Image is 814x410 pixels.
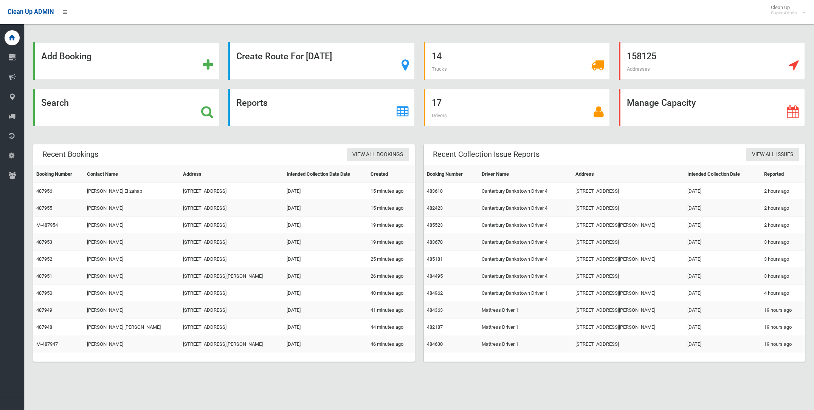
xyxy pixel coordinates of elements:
[424,89,610,126] a: 17 Drivers
[572,200,685,217] td: [STREET_ADDRESS]
[479,234,572,251] td: Canterbury Bankstown Driver 4
[432,51,442,62] strong: 14
[284,302,367,319] td: [DATE]
[479,200,572,217] td: Canterbury Bankstown Driver 4
[684,302,761,319] td: [DATE]
[684,285,761,302] td: [DATE]
[572,319,685,336] td: [STREET_ADDRESS][PERSON_NAME]
[180,336,284,353] td: [STREET_ADDRESS][PERSON_NAME]
[427,341,443,347] a: 484630
[479,251,572,268] td: Canterbury Bankstown Driver 4
[180,200,284,217] td: [STREET_ADDRESS]
[479,285,572,302] td: Canterbury Bankstown Driver 1
[367,319,414,336] td: 44 minutes ago
[284,336,367,353] td: [DATE]
[180,217,284,234] td: [STREET_ADDRESS]
[180,183,284,200] td: [STREET_ADDRESS]
[427,205,443,211] a: 482423
[572,217,685,234] td: [STREET_ADDRESS][PERSON_NAME]
[761,336,805,353] td: 19 hours ago
[367,166,414,183] th: Created
[627,66,650,72] span: Addresses
[180,166,284,183] th: Address
[424,166,479,183] th: Booking Number
[427,256,443,262] a: 485181
[84,285,180,302] td: [PERSON_NAME]
[84,183,180,200] td: [PERSON_NAME] El zahab
[684,200,761,217] td: [DATE]
[8,8,54,15] span: Clean Up ADMIN
[347,148,409,162] a: View All Bookings
[236,97,268,108] strong: Reports
[771,10,797,16] small: Super Admin
[684,319,761,336] td: [DATE]
[572,302,685,319] td: [STREET_ADDRESS][PERSON_NAME]
[228,42,414,80] a: Create Route For [DATE]
[36,205,52,211] a: 487955
[479,166,572,183] th: Driver Name
[761,251,805,268] td: 3 hours ago
[432,113,447,118] span: Drivers
[761,285,805,302] td: 4 hours ago
[432,97,442,108] strong: 17
[572,336,685,353] td: [STREET_ADDRESS]
[367,183,414,200] td: 15 minutes ago
[761,217,805,234] td: 2 hours ago
[761,268,805,285] td: 3 hours ago
[284,217,367,234] td: [DATE]
[761,234,805,251] td: 3 hours ago
[367,217,414,234] td: 19 minutes ago
[684,234,761,251] td: [DATE]
[761,200,805,217] td: 2 hours ago
[619,89,805,126] a: Manage Capacity
[761,302,805,319] td: 19 hours ago
[627,51,656,62] strong: 158125
[684,166,761,183] th: Intended Collection Date
[684,251,761,268] td: [DATE]
[572,234,685,251] td: [STREET_ADDRESS]
[479,302,572,319] td: Mattress Driver 1
[572,183,685,200] td: [STREET_ADDRESS]
[684,183,761,200] td: [DATE]
[761,166,805,183] th: Reported
[572,251,685,268] td: [STREET_ADDRESS][PERSON_NAME]
[41,97,69,108] strong: Search
[33,166,84,183] th: Booking Number
[284,234,367,251] td: [DATE]
[572,166,685,183] th: Address
[572,285,685,302] td: [STREET_ADDRESS][PERSON_NAME]
[284,251,367,268] td: [DATE]
[84,302,180,319] td: [PERSON_NAME]
[36,324,52,330] a: 487948
[284,319,367,336] td: [DATE]
[427,324,443,330] a: 482187
[33,89,219,126] a: Search
[36,290,52,296] a: 487950
[284,183,367,200] td: [DATE]
[33,147,107,162] header: Recent Bookings
[427,222,443,228] a: 485523
[180,285,284,302] td: [STREET_ADDRESS]
[84,268,180,285] td: [PERSON_NAME]
[284,200,367,217] td: [DATE]
[479,217,572,234] td: Canterbury Bankstown Driver 4
[36,256,52,262] a: 487952
[36,188,52,194] a: 487956
[367,285,414,302] td: 40 minutes ago
[180,319,284,336] td: [STREET_ADDRESS]
[424,42,610,80] a: 14 Trucks
[84,336,180,353] td: [PERSON_NAME]
[36,222,58,228] a: M-487954
[33,42,219,80] a: Add Booking
[180,234,284,251] td: [STREET_ADDRESS]
[427,188,443,194] a: 483618
[479,319,572,336] td: Mattress Driver 1
[367,268,414,285] td: 26 minutes ago
[84,200,180,217] td: [PERSON_NAME]
[432,66,447,72] span: Trucks
[427,290,443,296] a: 484962
[427,273,443,279] a: 484495
[367,302,414,319] td: 41 minutes ago
[746,148,799,162] a: View All Issues
[619,42,805,80] a: 158125 Addresses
